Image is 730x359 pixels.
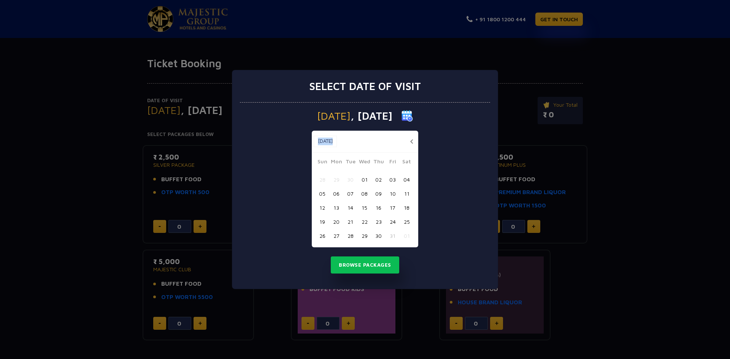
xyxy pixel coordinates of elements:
[400,172,414,187] button: 04
[331,256,399,274] button: Browse Packages
[343,201,357,215] button: 14
[315,201,329,215] button: 12
[371,172,386,187] button: 02
[314,136,337,147] button: [DATE]
[386,187,400,201] button: 10
[343,187,357,201] button: 07
[400,201,414,215] button: 18
[386,157,400,168] span: Fri
[401,110,413,122] img: calender icon
[400,187,414,201] button: 11
[329,215,343,229] button: 20
[343,157,357,168] span: Tue
[329,229,343,243] button: 27
[357,201,371,215] button: 15
[343,172,357,187] button: 30
[371,229,386,243] button: 30
[357,229,371,243] button: 29
[329,187,343,201] button: 06
[329,157,343,168] span: Mon
[329,172,343,187] button: 29
[357,157,371,168] span: Wed
[400,215,414,229] button: 25
[315,157,329,168] span: Sun
[371,215,386,229] button: 23
[315,172,329,187] button: 28
[317,111,351,121] span: [DATE]
[343,229,357,243] button: 28
[386,215,400,229] button: 24
[329,201,343,215] button: 13
[343,215,357,229] button: 21
[351,111,392,121] span: , [DATE]
[400,157,414,168] span: Sat
[371,157,386,168] span: Thu
[371,201,386,215] button: 16
[371,187,386,201] button: 09
[315,229,329,243] button: 26
[309,80,421,93] h3: Select date of visit
[315,215,329,229] button: 19
[357,187,371,201] button: 08
[386,201,400,215] button: 17
[357,215,371,229] button: 22
[400,229,414,243] button: 01
[357,172,371,187] button: 01
[386,229,400,243] button: 31
[386,172,400,187] button: 03
[315,187,329,201] button: 05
